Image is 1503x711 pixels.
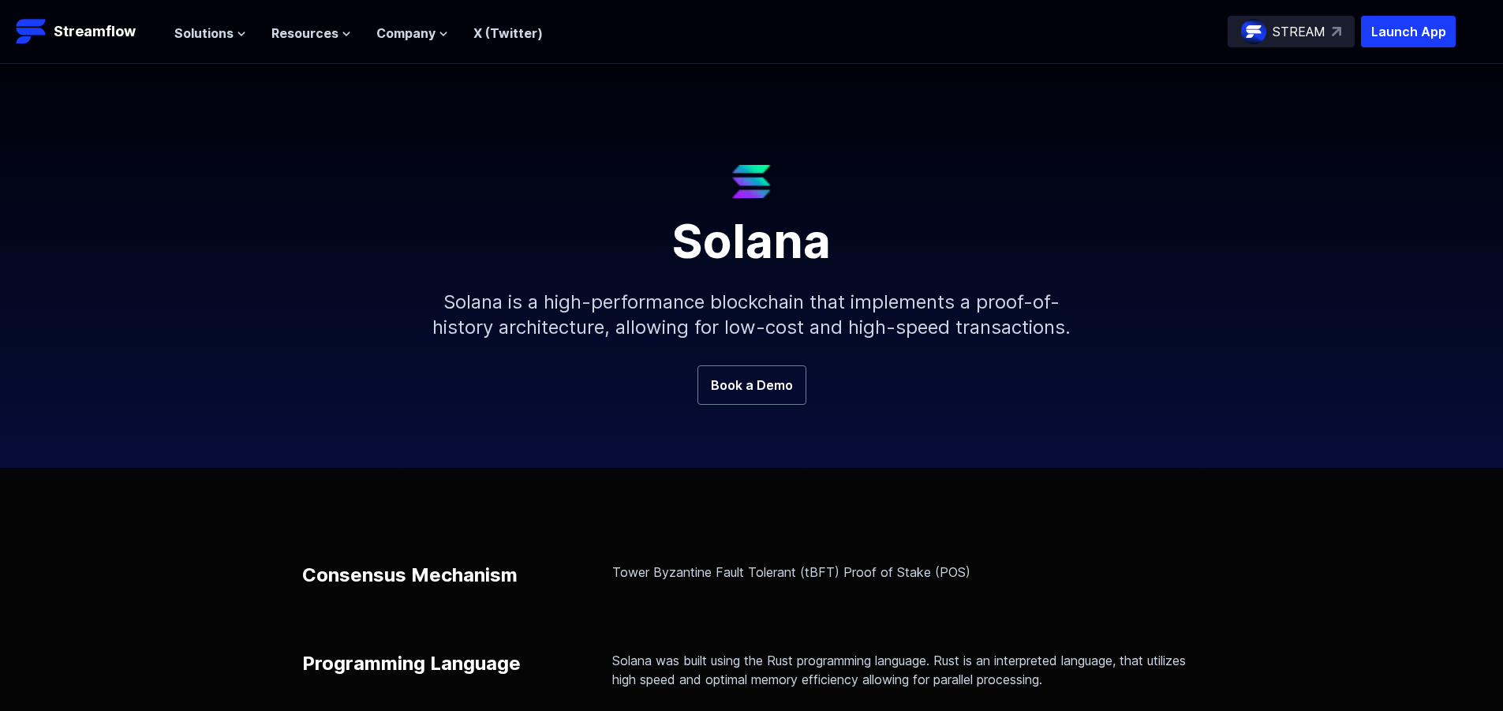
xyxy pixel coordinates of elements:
a: STREAM [1228,16,1355,47]
p: Solana is a high-performance blockchain that implements a proof-of-history architecture, allowing... [413,264,1091,365]
a: Streamflow [16,16,159,47]
img: top-right-arrow.svg [1332,27,1341,36]
span: Resources [271,24,338,43]
span: Solutions [174,24,234,43]
p: Tower Byzantine Fault Tolerant (tBFT) Proof of Stake (POS) [612,563,1202,582]
button: Resources [271,24,351,43]
img: streamflow-logo-circle.png [1241,19,1266,44]
h1: Solana [373,198,1131,264]
img: Streamflow Logo [16,16,47,47]
a: Book a Demo [697,365,806,405]
span: Company [376,24,436,43]
p: Streamflow [54,21,136,43]
button: Launch App [1361,16,1456,47]
p: Solana was built using the Rust programming language. Rust is an interpreted language, that utili... [612,651,1202,689]
img: Solana [732,165,771,198]
p: Consensus Mechanism [302,563,518,588]
button: Solutions [174,24,246,43]
button: Company [376,24,448,43]
p: Programming Language [302,651,521,676]
a: X (Twitter) [473,25,543,41]
p: STREAM [1273,22,1325,41]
